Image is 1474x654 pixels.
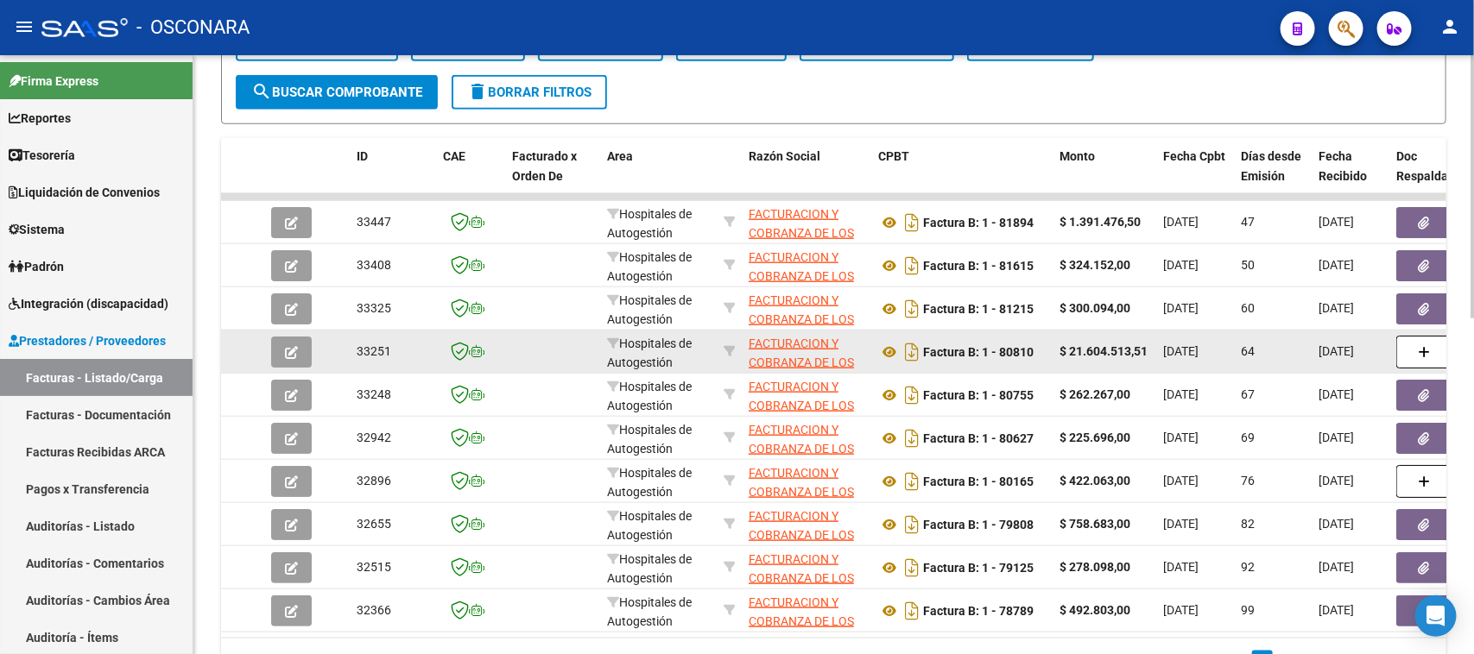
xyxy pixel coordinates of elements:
span: Hospitales de Autogestión [607,207,692,241]
span: Buscar Comprobante [251,85,422,100]
span: Hospitales de Autogestión [607,250,692,284]
span: Días desde Emisión [1241,149,1301,183]
span: 47 [1241,215,1255,229]
span: [DATE] [1163,344,1199,358]
span: Facturado x Orden De [512,149,577,183]
span: 33408 [357,258,391,272]
span: Sistema [9,220,65,239]
span: FACTURACION Y COBRANZA DE LOS EFECTORES PUBLICOS S.E. [749,250,854,323]
span: [DATE] [1163,517,1199,531]
strong: $ 758.683,00 [1060,517,1130,531]
span: 33447 [357,215,391,229]
span: 67 [1241,387,1255,401]
strong: $ 492.803,00 [1060,603,1130,617]
span: Borrar Filtros [467,85,591,100]
span: [DATE] [1163,603,1199,617]
span: Liquidación de Convenios [9,183,160,202]
span: [DATE] [1163,431,1199,444]
span: Integración (discapacidad) [9,294,168,313]
strong: $ 225.696,00 [1060,431,1130,444]
span: Monto [1060,149,1095,163]
span: 82 [1241,517,1255,531]
span: Hospitales de Autogestión [607,552,692,586]
button: Borrar Filtros [452,75,607,110]
span: Tesorería [9,146,75,165]
div: 30715497456 [749,550,864,586]
span: 99 [1241,603,1255,617]
span: 32896 [357,474,391,487]
span: Hospitales de Autogestión [607,509,692,543]
i: Descargar documento [901,511,923,538]
strong: $ 262.267,00 [1060,387,1130,401]
span: Hospitales de Autogestión [607,595,692,629]
span: [DATE] [1319,301,1354,315]
datatable-header-cell: Area [600,138,717,214]
div: 30715497456 [749,248,864,284]
span: Fecha Recibido [1319,149,1367,183]
span: Doc Respaldatoria [1396,149,1474,183]
strong: Factura B: 1 - 80810 [923,345,1034,359]
strong: $ 422.063,00 [1060,474,1130,487]
strong: $ 1.391.476,50 [1060,215,1141,229]
strong: Factura B: 1 - 78789 [923,604,1034,618]
span: 33251 [357,344,391,358]
i: Descargar documento [901,252,923,280]
span: CAE [443,149,465,163]
span: [DATE] [1319,431,1354,444]
datatable-header-cell: ID [350,138,436,214]
span: FACTURACION Y COBRANZA DE LOS EFECTORES PUBLICOS S.E. [749,466,854,538]
i: Descargar documento [901,468,923,495]
strong: Factura B: 1 - 81215 [923,302,1034,316]
span: [DATE] [1319,560,1354,574]
span: FACTURACION Y COBRANZA DE LOS EFECTORES PUBLICOS S.E. [749,336,854,409]
span: - OSCONARA [136,9,250,47]
i: Descargar documento [901,381,923,409]
span: [DATE] [1319,517,1354,531]
span: FACTURACION Y COBRANZA DE LOS EFECTORES PUBLICOS S.E. [749,552,854,625]
span: Firma Express [9,72,98,91]
span: FACTURACION Y COBRANZA DE LOS EFECTORES PUBLICOS S.E. [749,423,854,495]
strong: Factura B: 1 - 80755 [923,388,1034,402]
span: CPBT [878,149,909,163]
i: Descargar documento [901,554,923,582]
datatable-header-cell: CPBT [871,138,1053,214]
span: [DATE] [1319,344,1354,358]
strong: $ 300.094,00 [1060,301,1130,315]
span: [DATE] [1163,560,1199,574]
div: Open Intercom Messenger [1415,595,1457,637]
span: 64 [1241,344,1255,358]
span: 50 [1241,258,1255,272]
span: Hospitales de Autogestión [607,293,692,327]
span: 76 [1241,474,1255,487]
mat-icon: delete [467,81,488,102]
span: 60 [1241,301,1255,315]
strong: Factura B: 1 - 81615 [923,259,1034,273]
span: Reportes [9,109,71,128]
span: 33248 [357,387,391,401]
i: Descargar documento [901,597,923,625]
span: Prestadores / Proveedores [9,331,166,350]
div: 30715497456 [749,204,864,241]
strong: Factura B: 1 - 80165 [923,475,1034,488]
span: [DATE] [1163,258,1199,272]
span: [DATE] [1319,474,1354,487]
span: 32942 [357,431,391,444]
strong: Factura B: 1 - 81894 [923,216,1034,230]
span: ID [357,149,368,163]
div: 30715497456 [749,593,864,629]
i: Descargar documento [901,338,923,366]
span: [DATE] [1319,603,1354,617]
span: 92 [1241,560,1255,574]
datatable-header-cell: Días desde Emisión [1234,138,1312,214]
mat-icon: menu [14,16,35,37]
span: [DATE] [1319,387,1354,401]
strong: $ 278.098,00 [1060,560,1130,574]
span: FACTURACION Y COBRANZA DE LOS EFECTORES PUBLICOS S.E. [749,380,854,452]
datatable-header-cell: Fecha Recibido [1312,138,1389,214]
span: Hospitales de Autogestión [607,423,692,456]
div: 30715497456 [749,506,864,543]
span: [DATE] [1163,474,1199,487]
datatable-header-cell: Fecha Cpbt [1156,138,1234,214]
div: 30715497456 [749,420,864,456]
span: FACTURACION Y COBRANZA DE LOS EFECTORES PUBLICOS S.E. [749,207,854,280]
